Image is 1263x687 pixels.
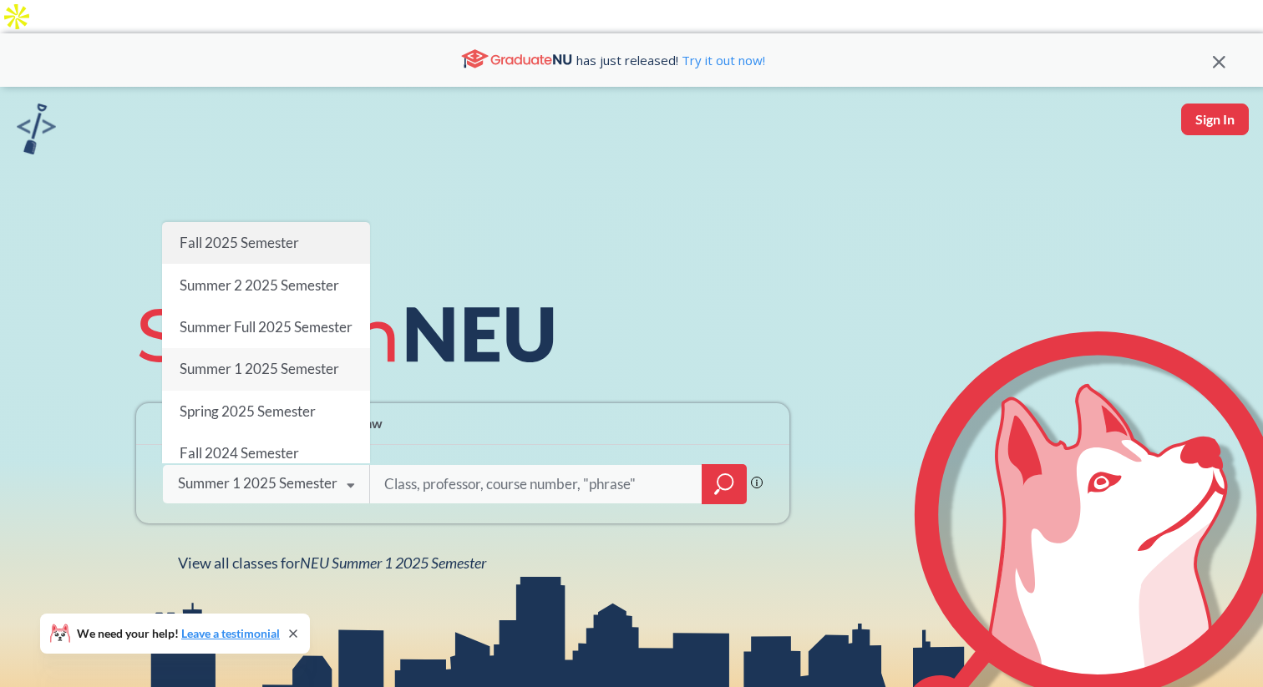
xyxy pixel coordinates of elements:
button: Sign In [1181,104,1249,135]
span: Summer Full 2025 Semester [180,318,353,336]
a: sandbox logo [17,104,56,159]
input: Class, professor, course number, "phrase" [383,467,690,502]
span: View all classes for [178,553,486,572]
a: Try it out now! [678,52,765,68]
span: Fall 2025 Semester [180,234,299,251]
span: Law [358,413,383,432]
span: Fall 2024 Semester [180,444,299,462]
span: Spring 2025 Semester [180,402,316,419]
a: Leave a testimonial [181,626,280,640]
span: Summer 2 2025 Semester [180,275,339,293]
span: has just released! [576,51,765,69]
span: We need your help! [77,628,280,639]
svg: magnifying glass [714,472,734,496]
span: Summer 1 2025 Semester [180,360,339,377]
img: sandbox logo [17,104,56,154]
div: Summer 1 2025 Semester [178,474,337,493]
span: NEU Summer 1 2025 Semester [300,553,486,572]
div: magnifying glass [702,464,747,504]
